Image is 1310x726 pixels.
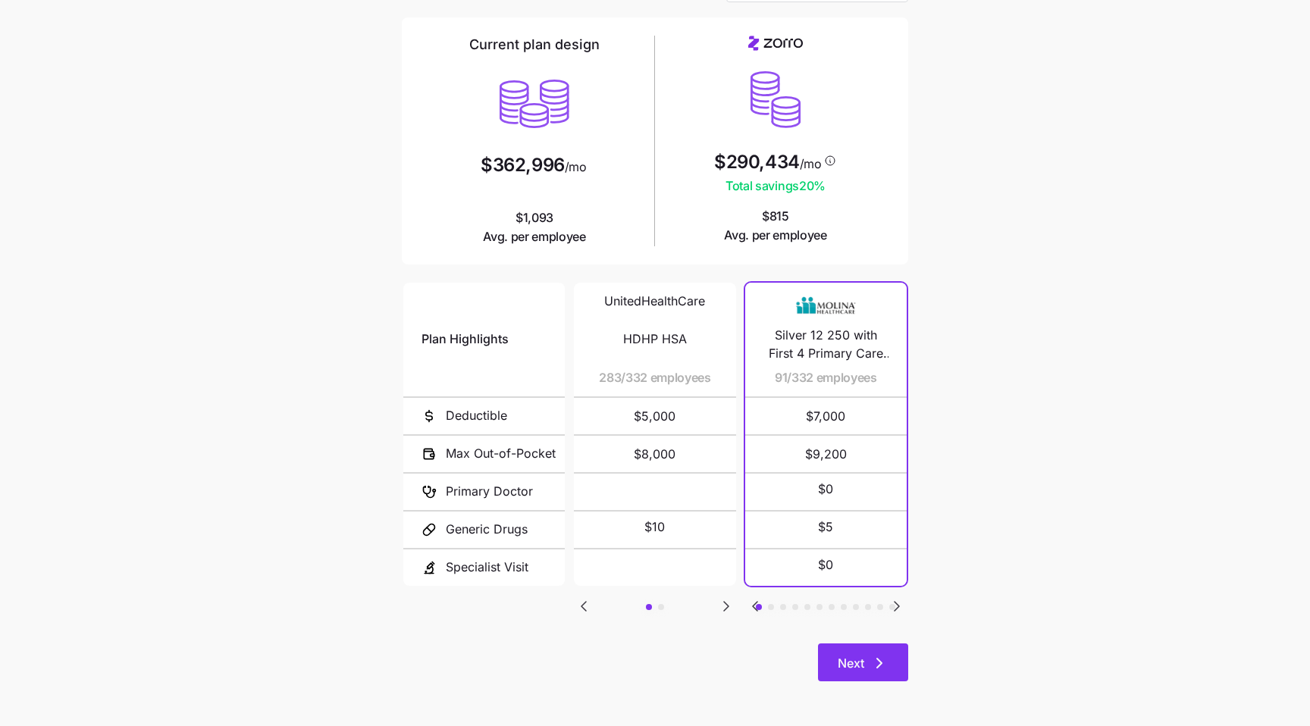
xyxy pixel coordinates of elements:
[714,153,799,171] span: $290,434
[818,643,908,681] button: Next
[565,161,587,173] span: /mo
[763,436,888,472] span: $9,200
[575,597,593,615] svg: Go to previous slide
[623,330,687,349] span: HDHP HSA
[446,444,556,463] span: Max Out-of-Pocket
[481,156,564,174] span: $362,996
[717,597,735,615] svg: Go to next slide
[888,597,906,615] svg: Go to next slide
[724,226,827,245] span: Avg. per employee
[604,292,705,311] span: UnitedHealthCare
[887,596,907,616] button: Go to next slide
[724,207,827,245] span: $815
[483,227,586,246] span: Avg. per employee
[592,398,717,434] span: $5,000
[644,518,665,537] span: $10
[469,36,600,54] h2: Current plan design
[446,520,528,539] span: Generic Drugs
[574,596,594,616] button: Go to previous slide
[763,326,888,364] span: Silver 12 250 with First 4 Primary Care Visits Free
[746,597,764,615] svg: Go to previous slide
[818,555,833,574] span: $0
[422,330,509,349] span: Plan Highlights
[795,292,856,321] img: Carrier
[775,368,877,387] span: 91/332 employees
[446,482,533,501] span: Primary Doctor
[592,436,717,472] span: $8,000
[446,558,528,577] span: Specialist Visit
[446,406,507,425] span: Deductible
[763,398,888,434] span: $7,000
[818,480,833,499] span: $0
[714,177,836,196] span: Total savings 20 %
[599,368,711,387] span: 283/332 employees
[745,596,765,616] button: Go to previous slide
[800,158,822,170] span: /mo
[483,208,586,246] span: $1,093
[838,654,864,672] span: Next
[716,596,736,616] button: Go to next slide
[818,518,833,537] span: $5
